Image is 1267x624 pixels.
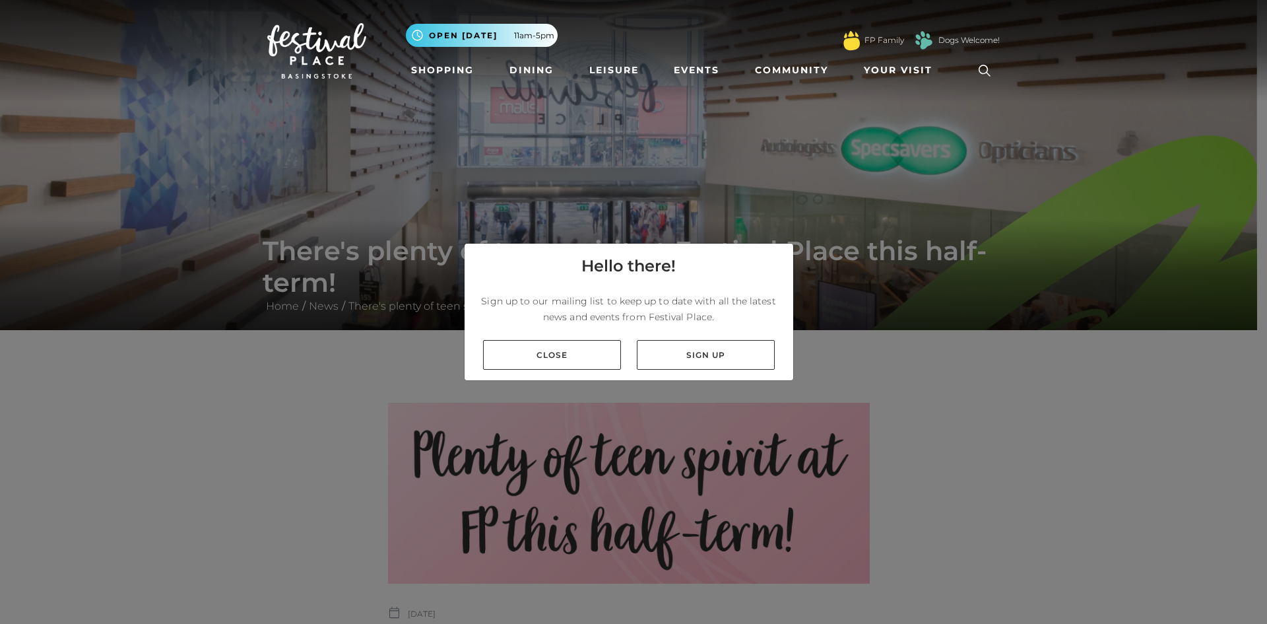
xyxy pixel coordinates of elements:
[938,34,1000,46] a: Dogs Welcome!
[406,24,558,47] button: Open [DATE] 11am-5pm
[504,58,559,83] a: Dining
[584,58,644,83] a: Leisure
[475,293,783,325] p: Sign up to our mailing list to keep up to date with all the latest news and events from Festival ...
[483,340,621,370] a: Close
[267,23,366,79] img: Festival Place Logo
[859,58,944,83] a: Your Visit
[750,58,833,83] a: Community
[864,63,932,77] span: Your Visit
[668,58,725,83] a: Events
[429,30,498,42] span: Open [DATE]
[514,30,554,42] span: 11am-5pm
[637,340,775,370] a: Sign up
[406,58,479,83] a: Shopping
[581,254,676,278] h4: Hello there!
[864,34,904,46] a: FP Family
